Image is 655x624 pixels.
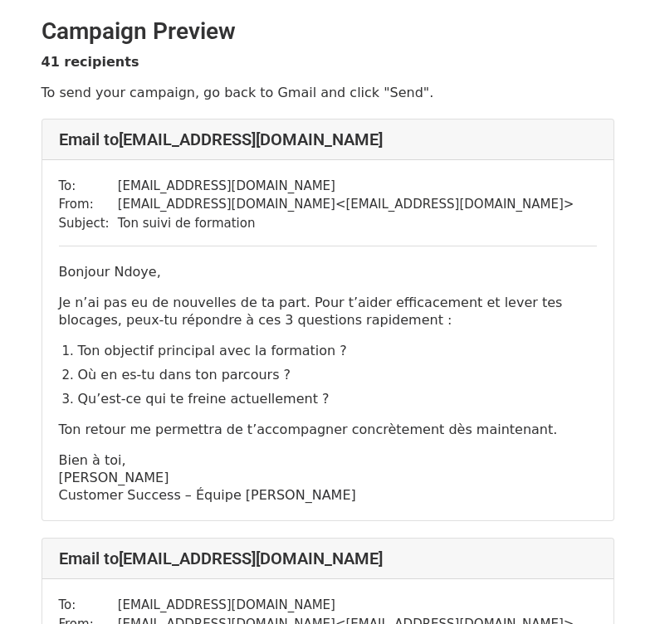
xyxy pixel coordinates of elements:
p: Je n’ai pas eu de nouvelles de ta part. Pour t’aider efficacement et lever tes blocages, peux‑tu ... [59,294,597,329]
td: To: [59,596,118,615]
strong: 41 recipients [42,54,139,70]
td: To: [59,177,118,196]
td: [EMAIL_ADDRESS][DOMAIN_NAME] [118,177,574,196]
p: Où en es-tu dans ton parcours ? [78,366,597,383]
p: Ton objectif principal avec la formation ? [78,342,597,359]
p: Bien à toi, [PERSON_NAME] Customer Success – Équipe [PERSON_NAME] [59,451,597,504]
h2: Campaign Preview [42,17,614,46]
td: [EMAIL_ADDRESS][DOMAIN_NAME] [118,596,574,615]
p: Bonjour Ndoye, [59,263,597,280]
td: Subject: [59,214,118,233]
h4: Email to [EMAIL_ADDRESS][DOMAIN_NAME] [59,548,597,568]
h4: Email to [EMAIL_ADDRESS][DOMAIN_NAME] [59,129,597,149]
p: To send your campaign, go back to Gmail and click "Send". [42,84,614,101]
p: Ton retour me permettra de t’accompagner concrètement dès maintenant. [59,421,597,438]
p: Qu’est-ce qui te freine actuellement ? [78,390,597,407]
td: [EMAIL_ADDRESS][DOMAIN_NAME] < [EMAIL_ADDRESS][DOMAIN_NAME] > [118,195,574,214]
td: From: [59,195,118,214]
td: Ton suivi de formation [118,214,574,233]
